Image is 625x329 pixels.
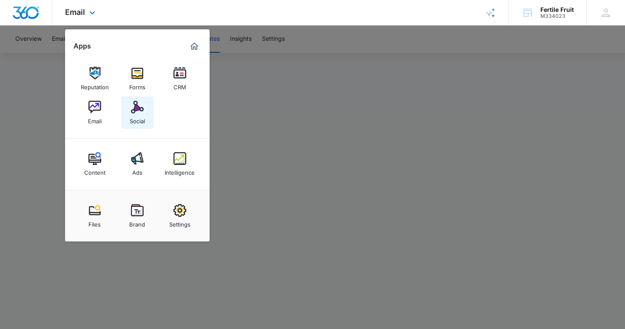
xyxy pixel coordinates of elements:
[88,113,102,125] div: Email
[79,148,111,180] a: Content
[129,217,145,228] div: Brand
[121,148,153,180] a: Ads
[164,62,196,95] a: CRM
[84,165,105,176] div: Content
[540,13,574,19] div: account id
[130,113,145,125] div: Social
[164,148,196,180] a: Intelligence
[187,40,201,53] a: Marketing 360® Dashboard
[79,96,111,129] a: Email
[121,200,153,232] a: Brand
[79,62,111,95] a: Reputation
[132,165,142,176] div: Ads
[169,217,190,228] div: Settings
[65,8,85,17] span: Email
[121,62,153,95] a: Forms
[540,6,574,13] div: account name
[121,96,153,129] a: Social
[88,217,101,228] div: Files
[81,79,109,91] div: Reputation
[173,79,186,91] div: CRM
[164,200,196,232] a: Settings
[165,165,195,176] div: Intelligence
[129,79,145,91] div: Forms
[79,200,111,232] a: Files
[74,42,91,50] h2: Apps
